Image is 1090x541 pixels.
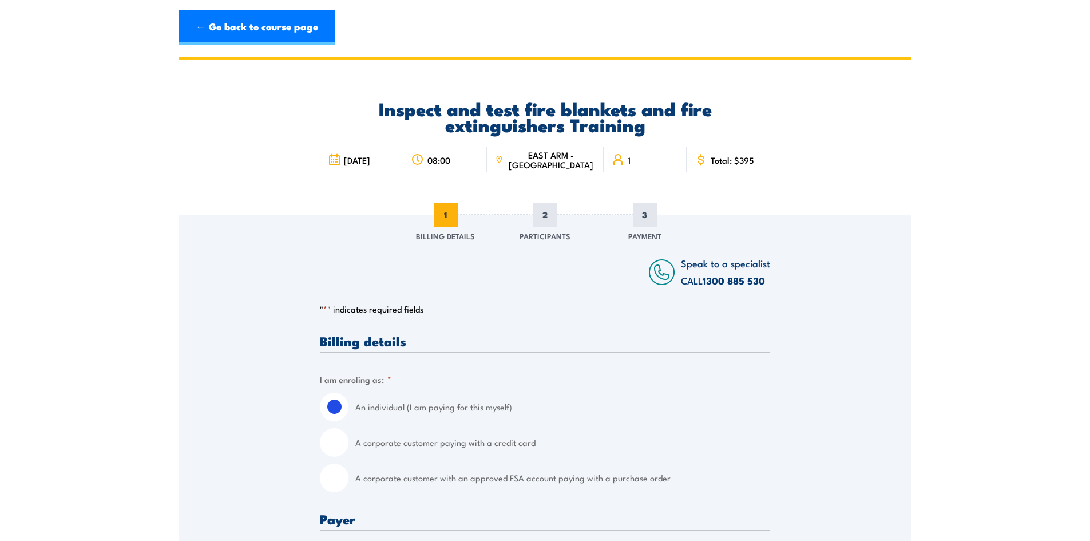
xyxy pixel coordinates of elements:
h3: Billing details [320,334,770,347]
h2: Inspect and test fire blankets and fire extinguishers Training [320,100,770,132]
span: 3 [633,203,657,227]
legend: I am enroling as: [320,373,391,386]
a: 1300 885 530 [703,273,765,288]
span: EAST ARM - [GEOGRAPHIC_DATA] [506,150,595,169]
a: ← Go back to course page [179,10,335,45]
h3: Payer [320,512,770,526]
label: An individual (I am paying for this myself) [355,393,770,421]
span: Payment [628,230,661,242]
label: A corporate customer paying with a credit card [355,428,770,457]
label: A corporate customer with an approved FSA account paying with a purchase order [355,464,770,492]
span: 08:00 [427,155,450,165]
span: 1 [628,155,631,165]
span: 2 [533,203,557,227]
span: Billing Details [416,230,475,242]
span: Speak to a specialist CALL [681,256,770,287]
span: 1 [434,203,458,227]
span: [DATE] [344,155,370,165]
p: " " indicates required fields [320,303,770,315]
span: Total: $395 [711,155,754,165]
span: Participants [520,230,570,242]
